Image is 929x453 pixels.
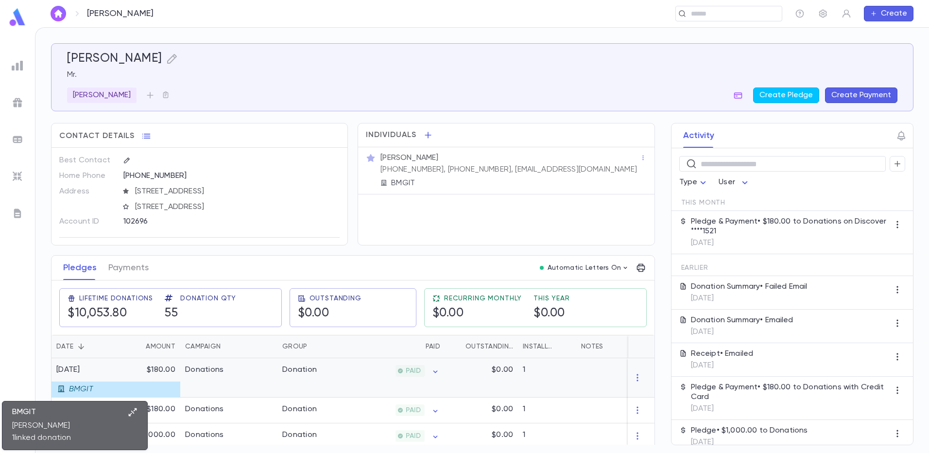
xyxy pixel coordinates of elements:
[864,6,913,21] button: Create
[59,153,115,168] p: Best Contact
[12,208,23,219] img: letters_grey.7941b92b52307dd3b8a917253454ce1c.svg
[426,335,440,358] div: Paid
[825,87,897,103] button: Create Payment
[67,70,897,80] p: Mr.
[691,426,808,436] p: Pledge • $1,000.00 to Donations
[67,87,137,103] div: [PERSON_NAME]
[12,97,23,108] img: campaigns_grey.99e729a5f7ee94e3726e6486bddda8f1.svg
[410,339,426,354] button: Sort
[691,217,890,236] p: Pledge & Payment • $180.00 to Donations on Discover ****1521
[52,335,117,358] div: Date
[122,365,175,397] div: $180.00
[691,294,808,303] p: [DATE]
[402,367,425,375] span: PAID
[518,398,576,423] div: 1
[185,404,224,414] div: Donations
[719,173,751,192] div: User
[180,335,277,358] div: Campaign
[307,339,323,354] button: Sort
[679,178,698,186] span: Type
[8,8,27,27] img: logo
[12,60,23,71] img: reports_grey.c525e4749d1bce6a11f5fe2a8de1b229.svg
[310,295,361,302] span: Outstanding
[79,295,153,302] span: Lifetime Donations
[492,430,513,440] p: $0.00
[492,365,513,375] p: $0.00
[691,282,808,292] p: Donation Summary • Failed Email
[380,153,438,163] p: [PERSON_NAME]
[59,214,115,229] p: Account ID
[445,335,518,358] div: Outstanding
[350,335,445,358] div: Paid
[221,339,236,354] button: Sort
[576,335,698,358] div: Notes
[719,178,735,186] span: User
[131,187,341,196] span: [STREET_ADDRESS]
[444,295,522,302] span: Recurring Monthly
[282,430,317,440] div: Donation
[56,335,73,358] div: Date
[432,306,522,321] h5: $0.00
[59,168,115,184] p: Home Phone
[165,306,236,321] h5: 55
[518,423,576,449] div: 1
[691,361,754,370] p: [DATE]
[523,335,556,358] div: Installments
[73,339,89,354] button: Sort
[681,264,708,272] span: Earlier
[548,264,621,272] p: Automatic Letters On
[391,178,415,188] p: BMGIT
[683,123,714,148] button: Activity
[12,407,124,417] p: BMGIT
[518,335,576,358] div: Installments
[12,433,124,443] p: 1 linked donation
[681,199,725,207] span: This Month
[691,315,793,325] p: Donation Summary • Emailed
[69,384,93,394] p: BMGIT
[67,52,162,66] h5: [PERSON_NAME]
[282,335,307,358] div: Group
[492,404,513,414] p: $0.00
[56,365,132,375] div: [DATE]
[277,335,350,358] div: Group
[536,261,633,275] button: Automatic Letters On
[282,404,317,414] div: Donation
[87,8,154,19] p: [PERSON_NAME]
[402,432,425,440] span: PAID
[185,430,224,440] div: Donations
[298,306,361,321] h5: $0.00
[366,130,416,140] span: Individuals
[691,238,890,248] p: [DATE]
[123,168,340,183] div: [PHONE_NUMBER]
[12,134,23,145] img: batches_grey.339ca447c9d9533ef1741baa751efc33.svg
[450,339,465,354] button: Sort
[52,10,64,17] img: home_white.a664292cf8c1dea59945f0da9f25487c.svg
[68,306,153,321] h5: $10,053.80
[691,437,808,447] p: [DATE]
[533,306,570,321] h5: $0.00
[282,365,317,375] div: Donation
[59,184,115,199] p: Address
[465,335,513,358] div: Outstanding
[108,256,149,280] button: Payments
[180,295,236,302] span: Donation Qty
[533,295,570,302] span: This Year
[123,214,292,228] div: 102696
[117,398,180,423] div: $180.00
[402,406,425,414] span: PAID
[581,335,603,358] div: Notes
[130,339,146,354] button: Sort
[691,404,890,414] p: [DATE]
[146,335,175,358] div: Amount
[380,165,637,174] p: [PHONE_NUMBER], [PHONE_NUMBER], [EMAIL_ADDRESS][DOMAIN_NAME]
[185,365,224,375] div: Donations
[131,202,341,212] span: [STREET_ADDRESS]
[691,327,793,337] p: [DATE]
[691,383,890,402] p: Pledge & Payment • $180.00 to Donations with Credit Card
[59,131,135,141] span: Contact Details
[679,173,709,192] div: Type
[12,171,23,182] img: imports_grey.530a8a0e642e233f2baf0ef88e8c9fcb.svg
[12,421,124,431] p: [PERSON_NAME]
[518,358,576,398] div: 1
[753,87,819,103] button: Create Pledge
